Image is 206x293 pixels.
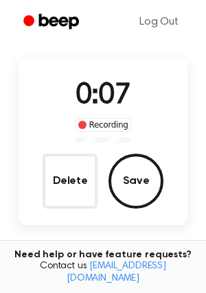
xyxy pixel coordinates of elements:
[76,82,130,110] span: 0:07
[75,118,132,132] div: Recording
[67,261,166,283] a: [EMAIL_ADDRESS][DOMAIN_NAME]
[8,261,198,285] span: Contact us
[14,9,91,36] a: Beep
[43,154,98,209] button: Delete Audio Record
[126,5,192,38] a: Log Out
[108,154,163,209] button: Save Audio Record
